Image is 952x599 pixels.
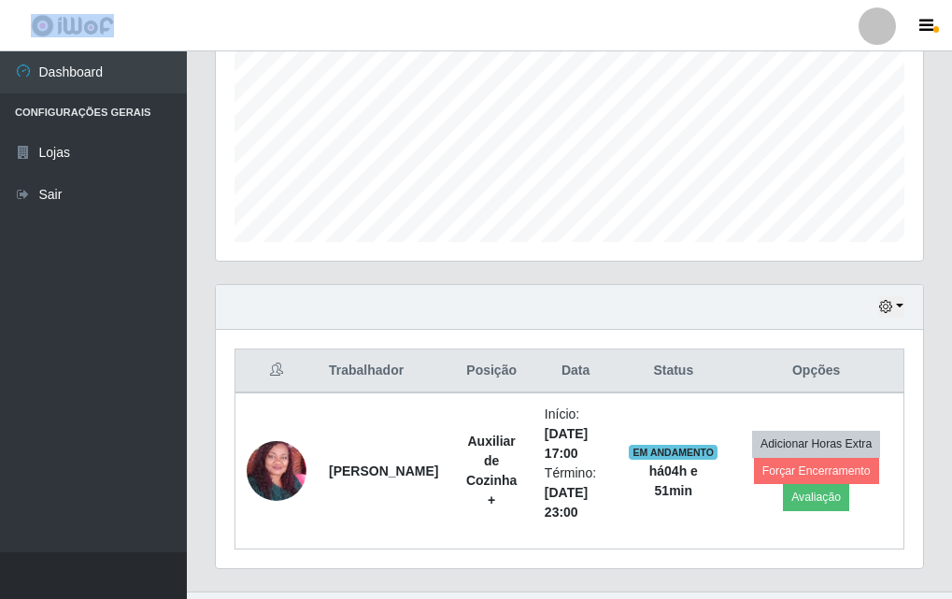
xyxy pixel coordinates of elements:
span: EM ANDAMENTO [629,445,718,460]
th: Status [618,349,729,393]
th: Data [533,349,618,393]
strong: Auxiliar de Cozinha + [466,434,517,507]
button: Forçar Encerramento [754,458,879,484]
img: 1695958183677.jpeg [247,409,306,533]
th: Posição [449,349,533,393]
strong: há 04 h e 51 min [649,464,698,498]
li: Término: [545,464,606,522]
strong: [PERSON_NAME] [329,464,438,478]
button: Avaliação [783,484,849,510]
img: CoreUI Logo [31,14,114,37]
th: Trabalhador [318,349,449,393]
button: Adicionar Horas Extra [752,431,880,457]
th: Opções [729,349,903,393]
time: [DATE] 23:00 [545,485,588,520]
li: Início: [545,405,606,464]
time: [DATE] 17:00 [545,426,588,461]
